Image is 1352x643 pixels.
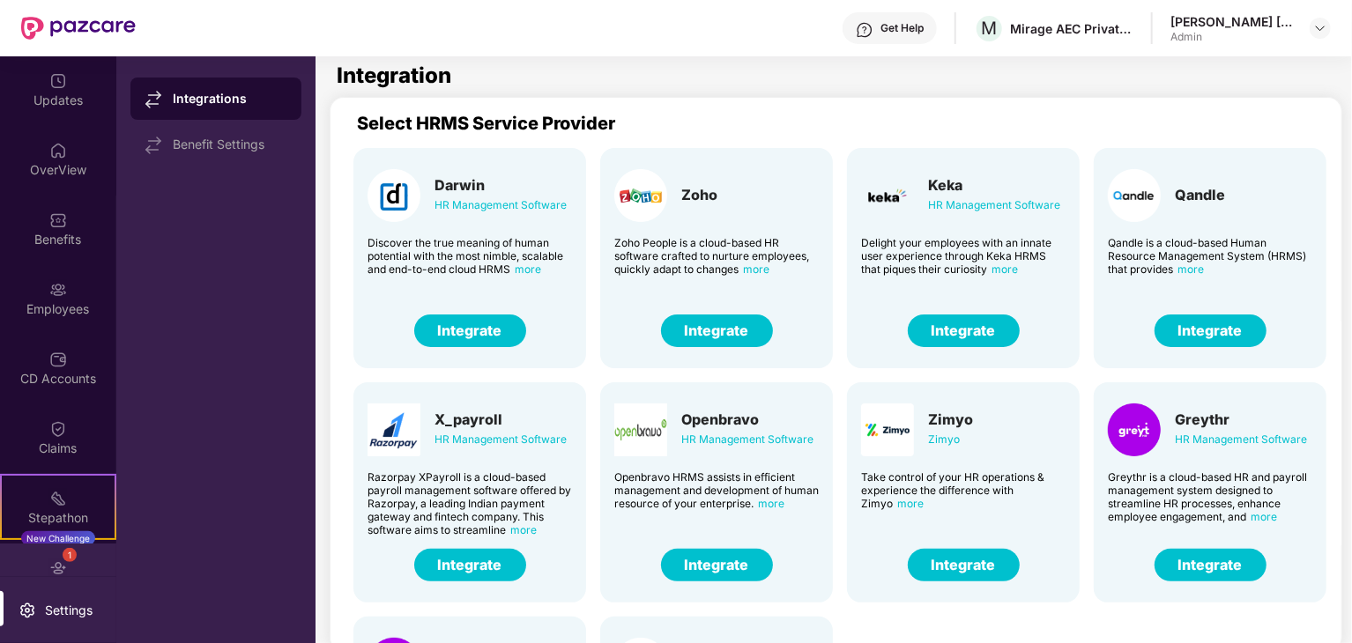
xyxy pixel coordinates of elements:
[21,17,136,40] img: New Pazcare Logo
[1155,549,1267,581] button: Integrate
[49,490,67,507] img: svg+xml;base64,PHN2ZyB4bWxucz0iaHR0cDovL3d3dy53My5vcmcvMjAwMC9zdmciIHdpZHRoPSIyMSIgaGVpZ2h0PSIyMC...
[1108,403,1161,456] img: Card Logo
[145,137,162,154] img: svg+xml;base64,PHN2ZyB4bWxucz0iaHR0cDovL3d3dy53My5vcmcvMjAwMC9zdmciIHdpZHRoPSIxNy44MzIiIGhlaWdodD...
[368,236,572,276] div: Discover the true meaning of human potential with the most nimble, scalable and end-to-end cloud ...
[856,21,873,39] img: svg+xml;base64,PHN2ZyBpZD0iSGVscC0zMngzMiIgeG1sbnM9Imh0dHA6Ly93d3cudzMub3JnLzIwMDAvc3ZnIiB3aWR0aD...
[614,470,819,510] div: Openbravo HRMS assists in efficient management and development of human resource of your enterprise.
[21,531,95,545] div: New Challenge
[861,236,1066,276] div: Delight your employees with an innate user experience through Keka HRMS that piques their curiosity
[1313,21,1327,35] img: svg+xml;base64,PHN2ZyBpZD0iRHJvcGRvd24tMzJ4MzIiIHhtbG5zPSJodHRwOi8vd3d3LnczLm9yZy8yMDAwL3N2ZyIgd2...
[145,91,162,108] img: svg+xml;base64,PHN2ZyB4bWxucz0iaHR0cDovL3d3dy53My5vcmcvMjAwMC9zdmciIHdpZHRoPSIxNy44MzIiIGhlaWdodD...
[173,90,287,107] div: Integrations
[435,430,567,449] div: HR Management Software
[49,211,67,229] img: svg+xml;base64,PHN2ZyBpZD0iQmVuZWZpdHMiIHhtbG5zPSJodHRwOi8vd3d3LnczLm9yZy8yMDAwL3N2ZyIgd2lkdGg9Ij...
[908,549,1020,581] button: Integrate
[368,403,420,456] img: Card Logo
[897,497,924,510] span: more
[49,72,67,90] img: svg+xml;base64,PHN2ZyBpZD0iVXBkYXRlZCIgeG1sbnM9Imh0dHA6Ly93d3cudzMub3JnLzIwMDAvc3ZnIiB3aWR0aD0iMj...
[49,351,67,368] img: svg+xml;base64,PHN2ZyBpZD0iQ0RfQWNjb3VudHMiIGRhdGEtbmFtZT0iQ0QgQWNjb3VudHMiIHhtbG5zPSJodHRwOi8vd3...
[614,236,819,276] div: Zoho People is a cloud-based HR software crafted to nurture employees, quickly adapt to changes
[758,497,784,510] span: more
[908,314,1020,347] button: Integrate
[743,262,769,276] span: more
[661,314,773,347] button: Integrate
[1010,20,1133,37] div: Mirage AEC Private Limited
[681,186,717,203] div: Zoho
[1155,314,1267,347] button: Integrate
[435,196,567,215] div: HR Management Software
[1108,169,1161,222] img: Card Logo
[861,403,914,456] img: Card Logo
[368,470,572,536] div: Razorpay XPayroll is a cloud-based payroll management software offered by Razorpay, a leading Ind...
[368,169,420,222] img: Card Logo
[681,430,813,449] div: HR Management Software
[435,410,567,428] div: X_payroll
[681,410,813,428] div: Openbravo
[928,430,973,449] div: Zimyo
[40,602,98,619] div: Settings
[928,176,1060,194] div: Keka
[1170,13,1294,30] div: [PERSON_NAME] [PERSON_NAME]
[435,176,567,194] div: Darwin
[1251,510,1277,523] span: more
[173,137,287,152] div: Benefit Settings
[1175,410,1307,428] div: Greythr
[928,410,973,428] div: Zimyo
[337,65,451,86] h1: Integration
[1175,430,1307,449] div: HR Management Software
[49,420,67,438] img: svg+xml;base64,PHN2ZyBpZD0iQ2xhaW0iIHhtbG5zPSJodHRwOi8vd3d3LnczLm9yZy8yMDAwL3N2ZyIgd2lkdGg9IjIwIi...
[1108,470,1312,523] div: Greythr is a cloud-based HR and payroll management system designed to streamline HR processes, en...
[19,602,36,619] img: svg+xml;base64,PHN2ZyBpZD0iU2V0dGluZy0yMHgyMCIgeG1sbnM9Imh0dHA6Ly93d3cudzMub3JnLzIwMDAvc3ZnIiB3aW...
[614,403,667,456] img: Card Logo
[515,262,541,276] span: more
[63,548,77,562] div: 1
[1177,262,1204,276] span: more
[861,470,1066,510] div: Take control of your HR operations & experience the difference with Zimyo
[1175,186,1225,203] div: Qandle
[49,142,67,159] img: svg+xml;base64,PHN2ZyBpZD0iSG9tZSIgeG1sbnM9Imh0dHA6Ly93d3cudzMub3JnLzIwMDAvc3ZnIiB3aWR0aD0iMjAiIG...
[2,509,115,527] div: Stepathon
[614,169,667,222] img: Card Logo
[880,21,924,35] div: Get Help
[661,549,773,581] button: Integrate
[1170,30,1294,44] div: Admin
[414,549,526,581] button: Integrate
[992,262,1018,276] span: more
[1108,236,1312,276] div: Qandle is a cloud-based Human Resource Management System (HRMS) that provides
[928,196,1060,215] div: HR Management Software
[861,169,914,222] img: Card Logo
[49,281,67,299] img: svg+xml;base64,PHN2ZyBpZD0iRW1wbG95ZWVzIiB4bWxucz0iaHR0cDovL3d3dy53My5vcmcvMjAwMC9zdmciIHdpZHRoPS...
[49,559,67,577] img: svg+xml;base64,PHN2ZyBpZD0iRW5kb3JzZW1lbnRzIiB4bWxucz0iaHR0cDovL3d3dy53My5vcmcvMjAwMC9zdmciIHdpZH...
[414,314,526,347] button: Integrate
[510,523,537,536] span: more
[982,18,998,39] span: M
